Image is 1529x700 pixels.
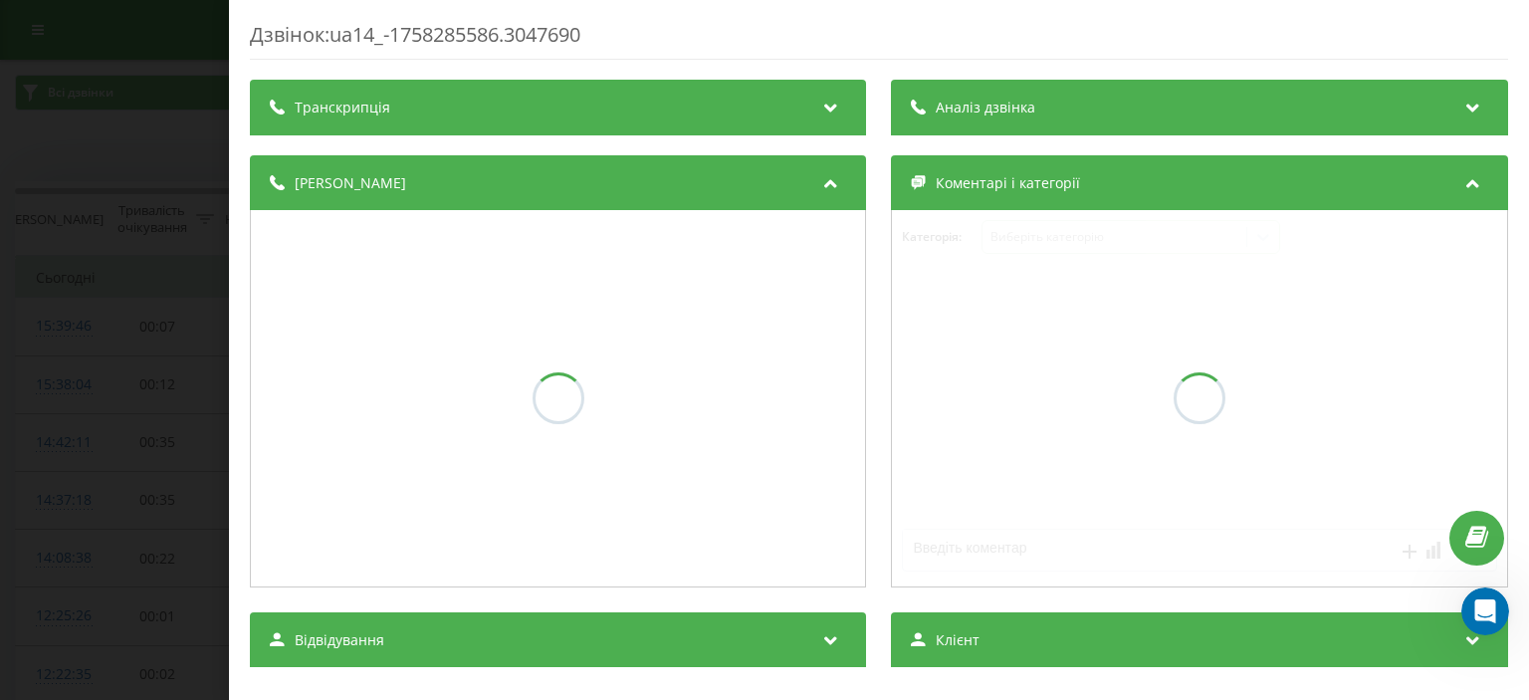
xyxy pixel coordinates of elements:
div: Дзвінок : ua14_-1758285586.3047690 [250,21,1508,60]
span: Клієнт [937,630,981,650]
span: Транскрипція [295,98,390,117]
iframe: Intercom live chat [1461,587,1509,635]
span: [PERSON_NAME] [295,173,406,193]
span: Аналіз дзвінка [937,98,1036,117]
span: Коментарі і категорії [937,173,1081,193]
span: Відвідування [295,630,384,650]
